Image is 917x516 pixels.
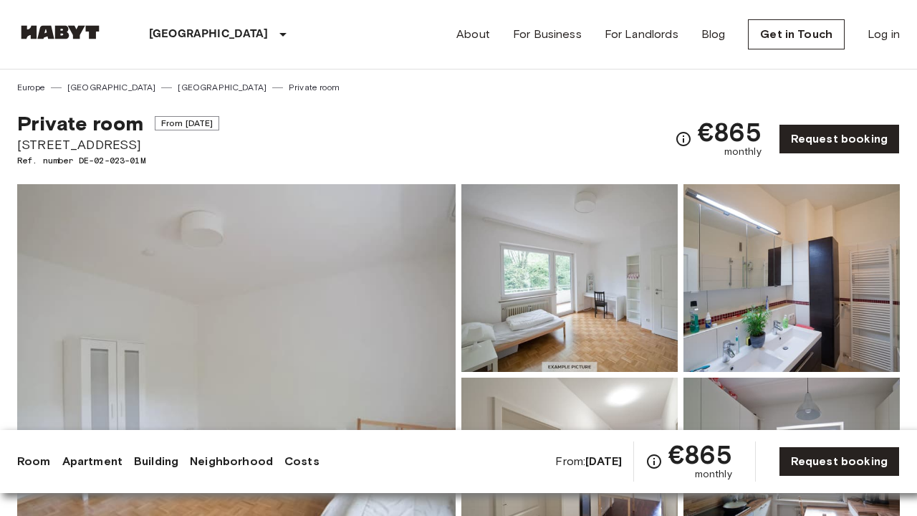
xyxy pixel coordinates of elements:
a: Apartment [62,453,123,470]
img: Picture of unit DE-02-023-01M [683,184,900,372]
span: monthly [695,467,732,482]
a: [GEOGRAPHIC_DATA] [178,81,267,94]
span: €865 [698,119,762,145]
a: Private room [289,81,340,94]
a: Log in [868,26,900,43]
a: For Business [513,26,582,43]
a: About [456,26,490,43]
p: [GEOGRAPHIC_DATA] [149,26,269,43]
span: From: [555,454,622,469]
span: €865 [668,441,732,467]
a: Blog [701,26,726,43]
span: [STREET_ADDRESS] [17,135,219,154]
img: Picture of unit DE-02-023-01M [461,184,678,372]
a: Room [17,453,51,470]
span: From [DATE] [155,116,220,130]
a: For Landlords [605,26,678,43]
svg: Check cost overview for full price breakdown. Please note that discounts apply to new joiners onl... [645,453,663,470]
b: [DATE] [585,454,622,468]
a: Building [134,453,178,470]
a: Costs [284,453,320,470]
a: Request booking [779,446,900,477]
span: monthly [724,145,762,159]
a: Neighborhood [190,453,273,470]
a: Get in Touch [748,19,845,49]
a: Request booking [779,124,900,154]
img: Habyt [17,25,103,39]
a: Europe [17,81,45,94]
a: [GEOGRAPHIC_DATA] [67,81,156,94]
span: Ref. number DE-02-023-01M [17,154,219,167]
span: Private room [17,111,143,135]
svg: Check cost overview for full price breakdown. Please note that discounts apply to new joiners onl... [675,130,692,148]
